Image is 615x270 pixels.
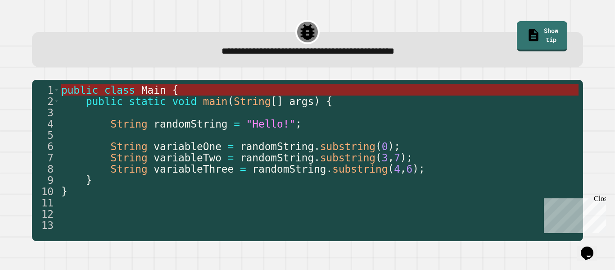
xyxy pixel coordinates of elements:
[110,141,147,152] span: String
[320,141,375,152] span: substring
[154,152,222,164] span: variableTwo
[32,152,59,163] div: 7
[110,118,147,130] span: String
[86,96,123,107] span: public
[228,152,234,164] span: =
[32,174,59,186] div: 9
[110,152,147,164] span: String
[332,163,388,175] span: substring
[32,118,59,129] div: 4
[32,186,59,197] div: 10
[252,163,326,175] span: randomString
[172,96,197,107] span: void
[32,197,59,208] div: 11
[240,141,314,152] span: randomString
[141,84,166,96] span: Main
[154,163,234,175] span: variableThree
[54,84,59,96] span: Toggle code folding, rows 1 through 10
[154,118,227,130] span: randomString
[289,96,314,107] span: args
[246,118,296,130] span: "Hello!"
[234,118,240,130] span: =
[110,163,147,175] span: String
[129,96,166,107] span: static
[320,152,375,164] span: substring
[240,152,314,164] span: randomString
[104,84,135,96] span: class
[32,163,59,174] div: 8
[32,96,59,107] div: 2
[228,141,234,152] span: =
[32,208,59,220] div: 12
[203,96,228,107] span: main
[32,220,59,231] div: 13
[61,84,98,96] span: public
[577,234,606,261] iframe: chat widget
[32,141,59,152] div: 6
[382,141,388,152] span: 0
[540,195,606,233] iframe: chat widget
[382,152,388,164] span: 3
[32,107,59,118] div: 3
[32,84,59,96] div: 1
[517,21,567,51] a: Show tip
[234,96,271,107] span: String
[154,141,222,152] span: variableOne
[394,152,400,164] span: 7
[406,163,412,175] span: 6
[240,163,246,175] span: =
[4,4,62,57] div: Chat with us now!Close
[394,163,400,175] span: 4
[32,129,59,141] div: 5
[54,96,59,107] span: Toggle code folding, rows 2 through 9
